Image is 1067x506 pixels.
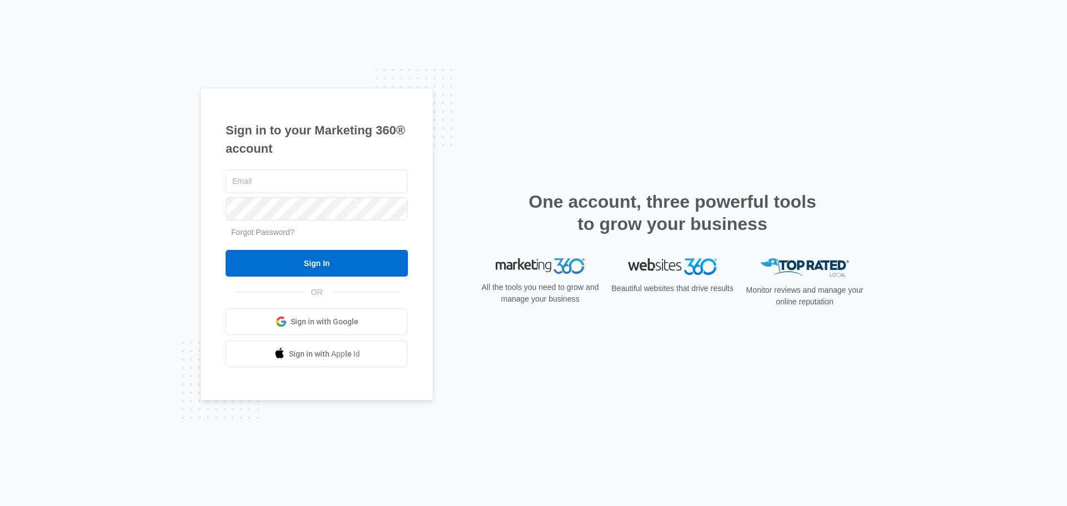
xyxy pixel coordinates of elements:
[478,282,602,305] p: All the tools you need to grow and manage your business
[760,258,849,277] img: Top Rated Local
[303,287,331,298] span: OR
[291,316,358,328] span: Sign in with Google
[226,308,408,335] a: Sign in with Google
[226,340,408,367] a: Sign in with Apple Id
[610,283,735,294] p: Beautiful websites that drive results
[742,284,867,308] p: Monitor reviews and manage your online reputation
[525,191,820,235] h2: One account, three powerful tools to grow your business
[226,250,408,277] input: Sign In
[628,258,717,274] img: Websites 360
[289,348,360,360] span: Sign in with Apple Id
[496,258,585,274] img: Marketing 360
[226,121,408,158] h1: Sign in to your Marketing 360® account
[226,169,408,193] input: Email
[231,228,295,237] a: Forgot Password?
